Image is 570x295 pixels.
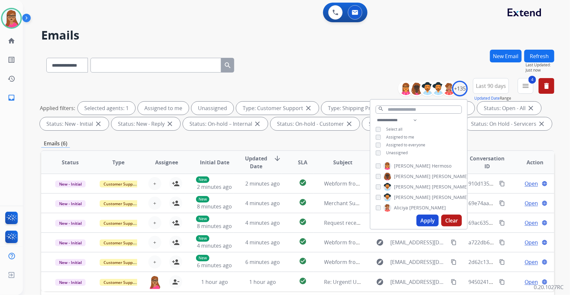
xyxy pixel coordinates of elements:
mat-icon: menu [522,82,529,90]
span: 6 minutes ago [197,262,232,269]
mat-icon: check_circle [299,179,307,187]
span: + [153,258,156,266]
th: Action [506,151,554,174]
span: 4 [529,76,536,84]
span: Aliciya [394,205,408,211]
span: Subject [333,158,352,166]
span: Customer Support [100,220,142,227]
mat-icon: person_add [172,219,180,227]
span: 4 minutes ago [245,239,280,246]
mat-icon: person_add [172,199,180,207]
mat-icon: explore [376,238,384,246]
p: 0.20.1027RC [534,283,563,291]
mat-icon: explore [376,278,384,286]
span: Assigned to everyone [386,142,425,148]
span: New - Initial [55,279,86,286]
span: + [153,238,156,246]
mat-icon: list_alt [8,56,15,64]
mat-icon: home [8,37,15,45]
mat-icon: content_copy [451,259,457,265]
span: 8 minutes ago [197,222,232,230]
span: 4 minutes ago [245,219,280,226]
mat-icon: close [538,120,546,128]
span: Customer Support [100,259,142,266]
mat-icon: close [527,104,535,112]
span: Unassigned [386,150,408,156]
div: Status: New - Reply [111,117,180,130]
p: New [196,255,209,261]
span: Initial Date [200,158,229,166]
span: [PERSON_NAME] [394,163,431,169]
div: Status: On-hold – Internal [183,117,268,130]
mat-icon: language [542,259,547,265]
mat-icon: content_copy [499,181,505,187]
mat-icon: language [542,200,547,206]
button: Last 90 days [473,78,509,94]
mat-icon: check_circle [299,218,307,226]
img: avatar [2,9,21,27]
mat-icon: content_copy [499,279,505,285]
span: + [153,219,156,227]
mat-icon: close [166,120,174,128]
span: New - Initial [55,239,86,246]
div: Selected agents: 1 [78,102,135,115]
span: 69e74aa1-2117-4981-9f4d-488d43a16154 [468,200,568,207]
mat-icon: person_add [172,238,180,246]
span: [EMAIL_ADDRESS][DOMAIN_NAME] [391,238,448,246]
button: + [148,177,161,190]
mat-icon: content_copy [499,259,505,265]
span: [PERSON_NAME] [394,184,431,190]
span: Re: Urgent! Upload photos to continue your claim [324,278,447,286]
span: Select all [386,126,402,132]
mat-icon: check_circle [299,238,307,245]
span: [EMAIL_ADDRESS][DOMAIN_NAME] [391,278,448,286]
mat-icon: explore [376,258,384,266]
span: New - Initial [55,200,86,207]
button: Clear [441,215,462,226]
span: 69ac635d-f93d-4254-b292-34c4a0985b00 [468,219,568,226]
span: New - Initial [55,220,86,227]
mat-icon: arrow_downward [273,155,281,162]
span: Open [525,219,538,227]
button: + [148,236,161,249]
span: a722db67-4f20-4dc1-85f3-e4499b652d23 [468,239,568,246]
button: + [148,197,161,210]
span: Assignee [155,158,178,166]
mat-icon: content_copy [499,200,505,206]
p: New [196,196,209,203]
span: SLA [298,158,307,166]
mat-icon: content_copy [499,220,505,226]
span: [PERSON_NAME] [432,173,468,180]
span: Customer Support [100,200,142,207]
span: 8 minutes ago [197,203,232,210]
span: Request received] Resolve the issue and log your decision. ͏‌ ͏‌ ͏‌ ͏‌ ͏‌ ͏‌ ͏‌ ͏‌ ͏‌ ͏‌ ͏‌ ͏‌ ͏‌... [324,219,517,226]
span: Open [525,180,538,188]
img: agent-avatar [148,275,161,289]
span: + [153,199,156,207]
mat-icon: language [542,239,547,245]
div: Status: On-hold - Customer [270,117,360,130]
button: 4 [518,78,533,94]
span: Assigned to me [386,134,414,140]
span: Merchant Support #659628: How would you rate the support you received? [324,200,510,207]
div: Type: Customer Support [236,102,319,115]
span: Webform from [EMAIL_ADDRESS][DOMAIN_NAME] on [DATE] [324,258,472,266]
span: Open [525,258,538,266]
mat-icon: check_circle [299,198,307,206]
mat-icon: check_circle [299,277,307,285]
div: Status: Open - All [477,102,541,115]
span: [EMAIL_ADDRESS][DOMAIN_NAME] [391,258,448,266]
mat-icon: language [542,181,547,187]
mat-icon: person_add [172,258,180,266]
mat-icon: delete [543,82,550,90]
div: Status: New - Initial [40,117,109,130]
mat-icon: close [94,120,102,128]
p: New [196,235,209,242]
div: Type: Shipping Protection [321,102,407,115]
p: New [196,176,209,183]
span: Customer Support [100,181,142,188]
span: Customer Support [100,239,142,246]
mat-icon: content_copy [451,279,457,285]
span: Last Updated: [526,62,554,68]
mat-icon: close [304,104,312,112]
